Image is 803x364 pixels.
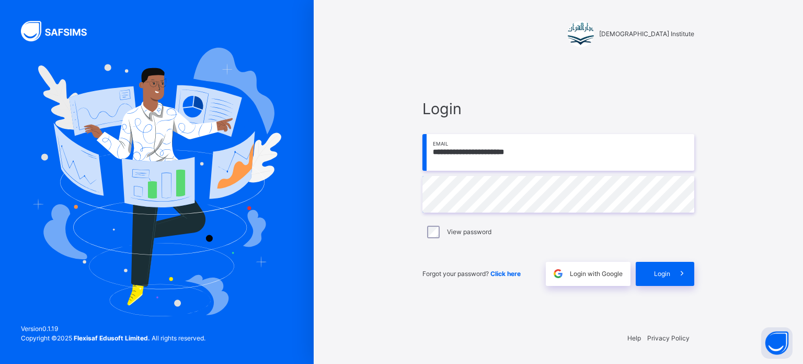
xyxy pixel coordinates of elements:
[761,327,793,359] button: Open asap
[447,227,491,237] label: View password
[552,268,564,280] img: google.396cfc9801f0270233282035f929180a.svg
[627,334,641,342] a: Help
[21,324,205,334] span: Version 0.1.19
[74,334,150,342] strong: Flexisaf Edusoft Limited.
[647,334,690,342] a: Privacy Policy
[32,48,281,316] img: Hero Image
[21,21,99,41] img: SAFSIMS Logo
[654,269,670,279] span: Login
[21,334,205,342] span: Copyright © 2025 All rights reserved.
[422,97,694,120] span: Login
[570,269,623,279] span: Login with Google
[422,270,521,278] span: Forgot your password?
[599,29,694,39] span: [DEMOGRAPHIC_DATA] Institute
[490,270,521,278] a: Click here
